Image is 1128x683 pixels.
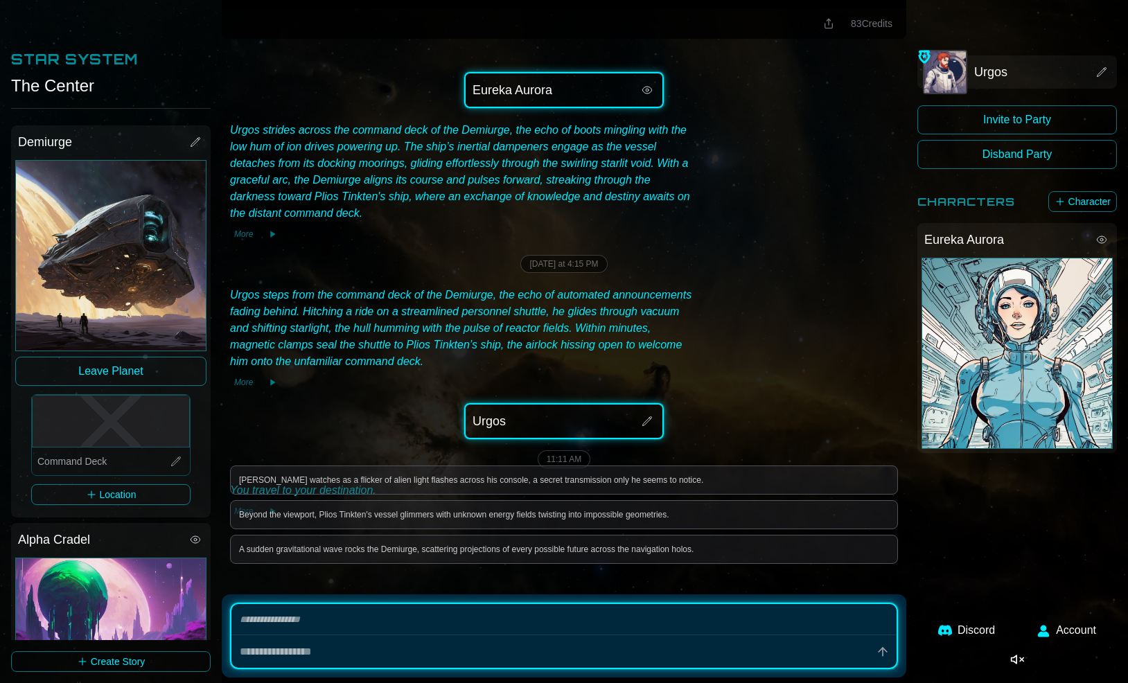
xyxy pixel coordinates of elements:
span: Urgos [974,62,1007,82]
div: Eureka Aurora [922,258,1113,449]
span: Demiurge [18,132,72,152]
h2: Characters [917,193,1015,210]
button: Account [1028,614,1104,647]
button: [PERSON_NAME] watches as a flicker of alien light flashes across his console, a secret transmissi... [230,465,898,495]
button: Disband Party [917,140,1117,169]
img: User [1037,623,1050,637]
button: Edit story element [639,413,655,429]
div: The Center [11,75,211,97]
div: 11:11 AM [538,450,591,468]
div: Beyond the viewport, Plios Tinkten's vessel glimmers with unknown energy fields twisting into imp... [239,509,889,520]
div: A sudden gravitational wave rocks the Demiurge, scattering projections of every possible future a... [239,544,889,555]
button: Edit story element [187,134,204,150]
a: Discord [930,614,1003,647]
button: View story element [1093,64,1110,80]
button: A sudden gravitational wave rocks the Demiurge, scattering projections of every possible future a... [230,535,898,564]
button: Edit image [924,51,966,93]
div: [PERSON_NAME] watches as a flicker of alien light flashes across his console, a secret transmissi... [239,474,889,486]
button: View story element [187,531,204,548]
h2: Star System [11,50,138,69]
button: 83Credits [845,14,898,33]
button: View story element [639,82,655,98]
div: Urgos steps from the command deck of the Demiurge, the echo of automated announcements fading beh... [230,287,696,370]
button: View location [168,453,184,470]
img: Urgos [924,51,966,93]
span: 83 Credits [851,18,892,29]
div: Demiurge [15,160,206,351]
span: Command Deck [37,456,107,467]
div: [DATE] at 4:15 PM [520,255,607,273]
button: Leave Planet [15,357,206,386]
div: Command Deck [32,395,190,447]
span: Alpha Cradel [18,530,90,549]
button: More [230,227,257,241]
button: Play [263,375,282,389]
img: Party Leader [917,48,931,65]
span: Eureka Aurora [473,80,552,100]
button: Invite to Party [917,105,1117,134]
button: Location [31,484,191,505]
button: View story element [1093,231,1110,248]
img: Discord [938,623,952,637]
button: Share this location [818,15,840,32]
button: Beyond the viewport, Plios Tinkten's vessel glimmers with unknown energy fields twisting into imp... [230,500,898,529]
span: Urgos [473,411,506,431]
button: Enable music [999,647,1035,672]
button: More [230,375,257,389]
button: Play [263,227,282,241]
button: Create Story [11,651,211,672]
button: Edit image [16,161,206,351]
div: Urgos strides across the command deck of the Demiurge, the echo of boots mingling with the low hu... [230,122,696,222]
button: Character [1048,191,1117,212]
span: Eureka Aurora [924,230,1004,249]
